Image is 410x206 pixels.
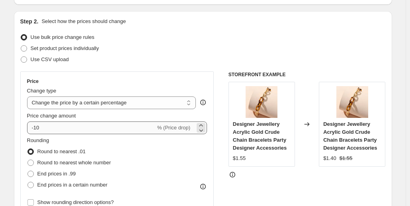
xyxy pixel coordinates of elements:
[323,154,336,162] div: $1.40
[37,171,76,177] span: End prices in .99
[27,137,49,143] span: Rounding
[323,121,377,151] span: Designer Jewellery Acrylic Gold Crude Chain Bracelets Party Designer Accessories
[27,78,39,85] h3: Price
[157,125,190,131] span: % (Price drop)
[27,88,57,94] span: Change type
[27,121,156,134] input: -15
[340,154,353,162] strike: $1.55
[37,182,107,188] span: End prices in a certain number
[20,17,39,25] h2: Step 2.
[233,121,287,151] span: Designer Jewellery Acrylic Gold Crude Chain Bracelets Party Designer Accessories
[27,113,76,119] span: Price change amount
[37,148,86,154] span: Round to nearest .01
[228,71,386,78] h6: STOREFRONT EXAMPLE
[199,98,207,106] div: help
[31,56,69,62] span: Use CSV upload
[336,86,368,118] img: 4_28c2c460-361d-421e-b816-bcc5e0bbe196_80x.jpg
[37,199,114,205] span: Show rounding direction options?
[37,160,111,166] span: Round to nearest whole number
[246,86,277,118] img: 4_28c2c460-361d-421e-b816-bcc5e0bbe196_80x.jpg
[41,17,126,25] p: Select how the prices should change
[31,45,99,51] span: Set product prices individually
[31,34,94,40] span: Use bulk price change rules
[233,154,246,162] div: $1.55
